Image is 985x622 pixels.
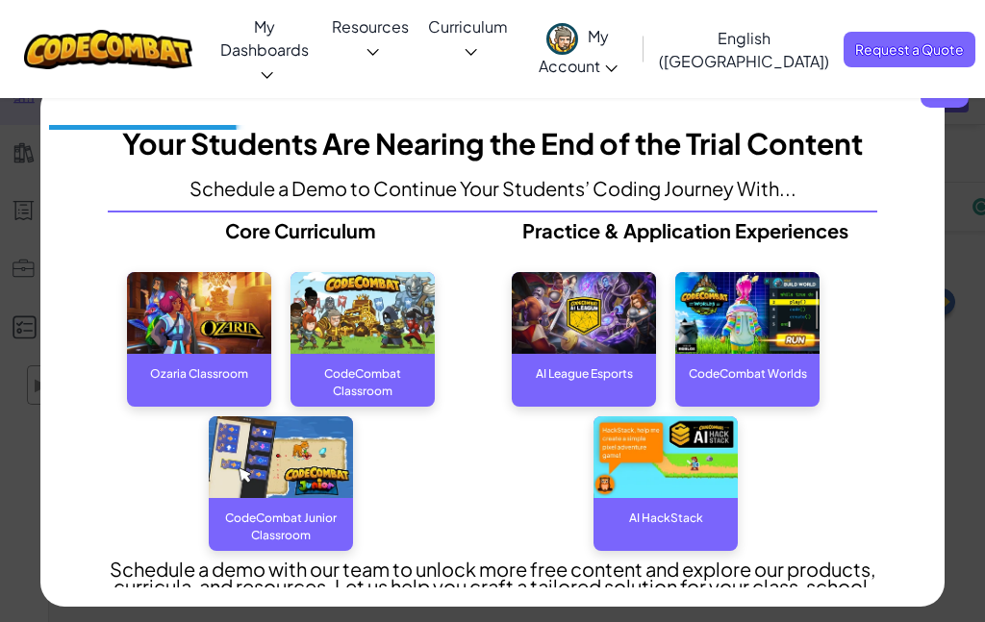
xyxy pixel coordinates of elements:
a: My Account [518,8,638,91]
span: My Account [539,26,618,75]
img: CodeCombat logo [24,30,192,69]
a: Request a Quote [844,32,975,67]
span: Resources [332,16,409,37]
a: English ([GEOGRAPHIC_DATA]) [649,12,839,87]
span: Curriculum [428,16,508,37]
span: English ([GEOGRAPHIC_DATA]) [659,28,829,71]
img: avatar [546,23,578,55]
span: My Dashboards [220,16,309,60]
